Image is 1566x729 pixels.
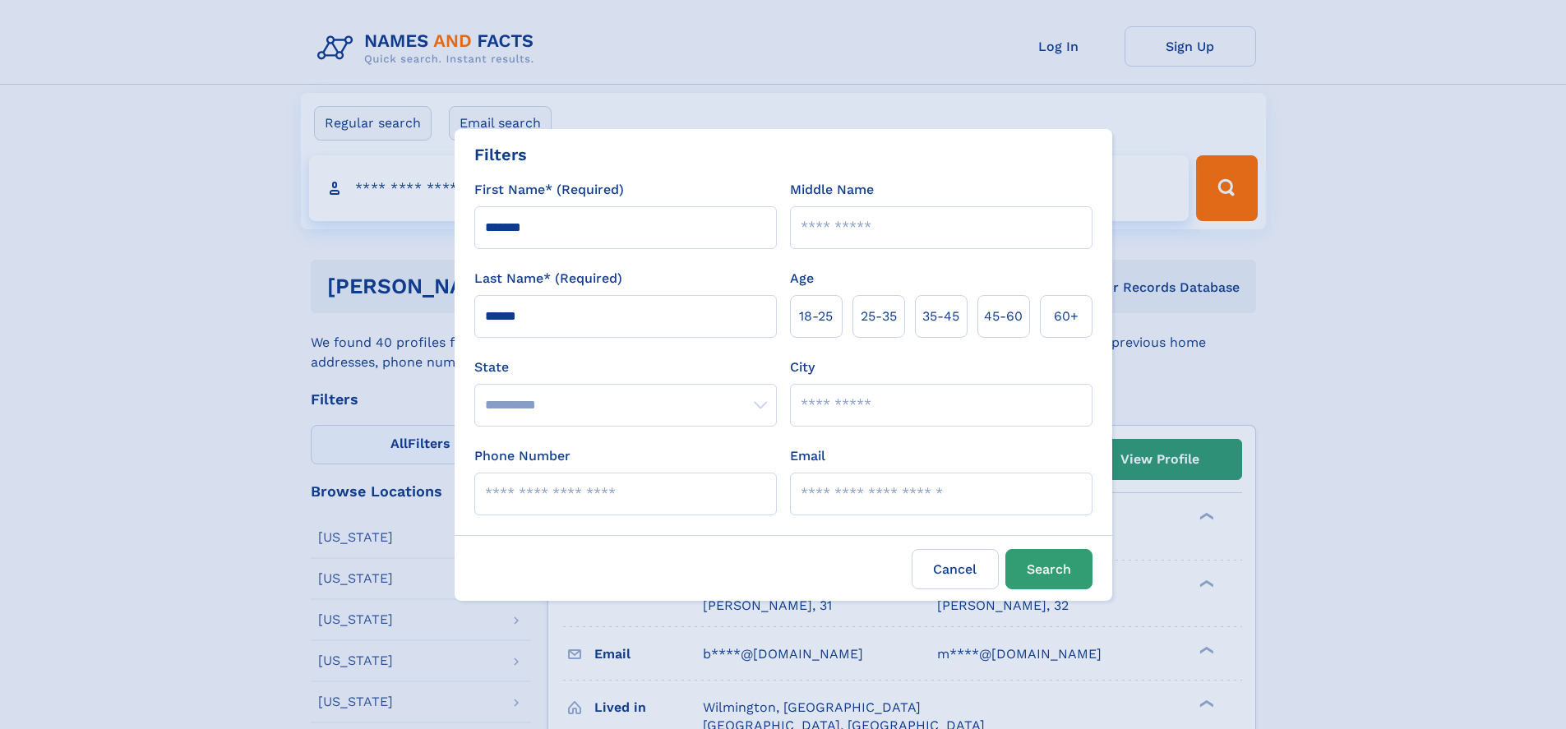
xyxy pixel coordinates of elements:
[861,307,897,326] span: 25‑35
[790,358,815,377] label: City
[474,269,622,288] label: Last Name* (Required)
[912,549,999,589] label: Cancel
[790,446,825,466] label: Email
[1054,307,1079,326] span: 60+
[790,180,874,200] label: Middle Name
[984,307,1023,326] span: 45‑60
[922,307,959,326] span: 35‑45
[474,180,624,200] label: First Name* (Required)
[474,142,527,167] div: Filters
[790,269,814,288] label: Age
[474,446,571,466] label: Phone Number
[1005,549,1093,589] button: Search
[474,358,777,377] label: State
[799,307,833,326] span: 18‑25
